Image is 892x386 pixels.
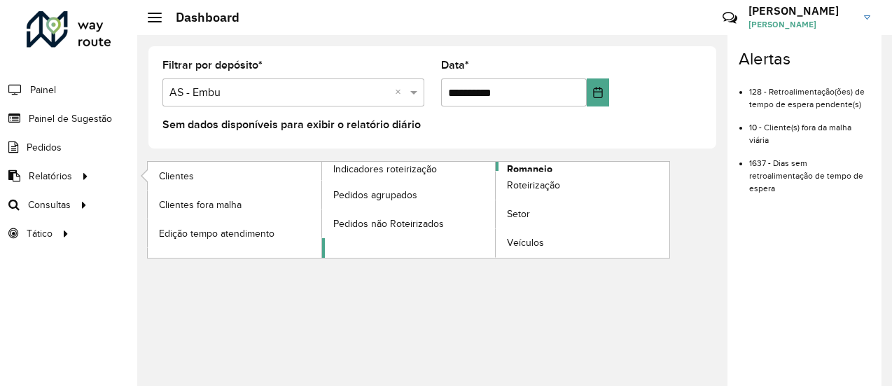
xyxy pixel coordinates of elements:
[749,75,870,111] li: 128 - Retroalimentação(ões) de tempo de espera pendente(s)
[162,57,263,74] label: Filtrar por depósito
[29,111,112,126] span: Painel de Sugestão
[507,178,560,193] span: Roteirização
[587,78,609,106] button: Choose Date
[333,216,444,231] span: Pedidos não Roteirizados
[148,162,496,258] a: Indicadores roteirização
[507,207,530,221] span: Setor
[27,140,62,155] span: Pedidos
[148,191,321,219] a: Clientes fora malha
[441,57,469,74] label: Data
[715,3,745,33] a: Contato Rápido
[496,172,669,200] a: Roteirização
[507,235,544,250] span: Veículos
[162,116,421,133] label: Sem dados disponíveis para exibir o relatório diário
[28,198,71,212] span: Consultas
[148,162,321,190] a: Clientes
[395,84,407,101] span: Clear all
[749,146,870,195] li: 1637 - Dias sem retroalimentação de tempo de espera
[322,209,496,237] a: Pedidos não Roteirizados
[27,226,53,241] span: Tático
[749,111,870,146] li: 10 - Cliente(s) fora da malha viária
[739,49,870,69] h4: Alertas
[159,169,194,184] span: Clientes
[148,219,321,247] a: Edição tempo atendimento
[322,162,670,258] a: Romaneio
[30,83,56,97] span: Painel
[162,10,239,25] h2: Dashboard
[748,4,853,18] h3: [PERSON_NAME]
[322,181,496,209] a: Pedidos agrupados
[159,226,274,241] span: Edição tempo atendimento
[333,188,417,202] span: Pedidos agrupados
[496,200,669,228] a: Setor
[496,229,669,257] a: Veículos
[159,198,242,212] span: Clientes fora malha
[29,169,72,184] span: Relatórios
[507,162,552,177] span: Romaneio
[748,18,853,31] span: [PERSON_NAME]
[333,162,437,177] span: Indicadores roteirização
